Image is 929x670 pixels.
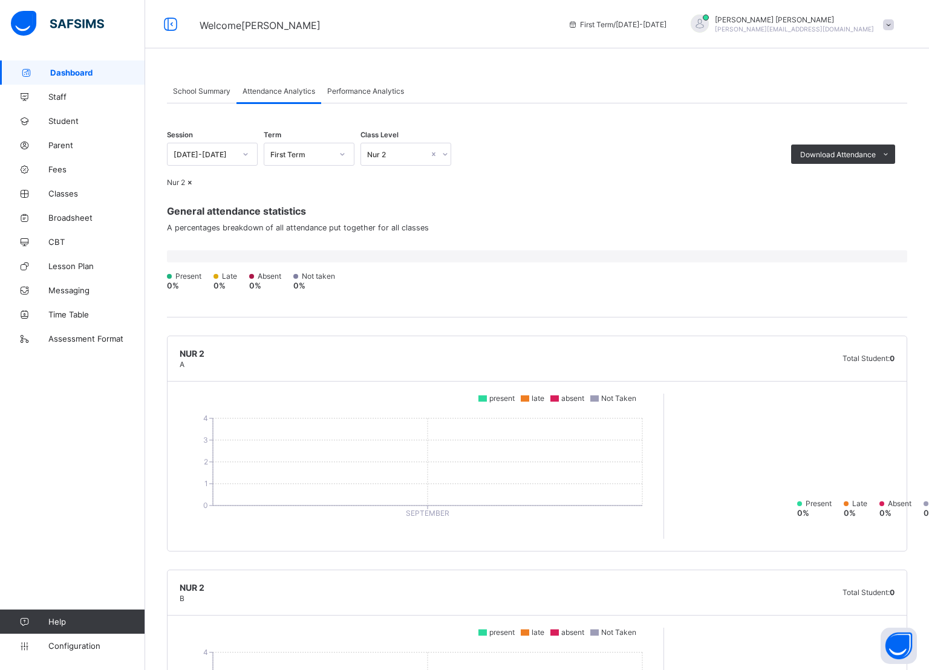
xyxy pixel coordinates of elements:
tspan: SEPTEMBER [406,508,449,517]
span: Messaging [48,285,145,295]
span: Time Table [48,310,145,319]
span: Help [48,617,145,626]
span: Nur 2 [180,582,204,593]
span: late [532,628,544,637]
img: safsims [11,11,104,36]
span: Term [264,131,281,139]
div: Late [214,272,237,281]
span: Nur 2 [167,178,185,187]
span: session/term information [568,20,667,29]
div: 0 % [844,509,867,518]
tspan: 4 [203,413,208,422]
div: First Term [270,150,332,159]
span: 0 [890,588,895,597]
span: A percentages breakdown of all attendance put together for all classes [167,223,907,232]
span: Student [48,116,145,126]
div: 0 % [293,281,335,290]
div: 0 % [249,281,281,290]
div: 0 % [167,281,201,290]
span: 0 [890,354,895,363]
span: Attendance Analytics [243,86,315,96]
div: [DATE]-[DATE] [174,150,235,159]
span: B [180,594,204,603]
span: present [489,628,515,637]
span: A [180,360,204,369]
span: Classes [48,189,145,198]
span: absent [561,394,584,403]
span: late [532,394,544,403]
span: Total Student: [843,354,890,363]
span: Download Attendance [800,150,876,159]
div: 0 % [797,509,832,518]
span: present [489,394,515,403]
span: Assessment Format [48,334,145,343]
tspan: 2 [204,457,208,466]
div: Absent [879,499,911,508]
span: Parent [48,140,145,150]
span: CBT [48,237,145,247]
button: Open asap [881,628,917,664]
span: Fees [48,164,145,174]
tspan: 0 [203,501,208,510]
span: Dashboard [50,68,145,77]
span: Nur 2 [180,348,204,359]
div: Not taken [293,272,335,281]
tspan: 1 [204,479,208,488]
span: Class Level [360,131,399,139]
span: Lesson Plan [48,261,145,271]
span: Welcome [PERSON_NAME] [200,19,321,31]
span: Configuration [48,641,145,651]
span: [PERSON_NAME][EMAIL_ADDRESS][DOMAIN_NAME] [715,25,874,33]
span: Staff [48,92,145,102]
span: [PERSON_NAME] [PERSON_NAME] [715,15,874,24]
span: Session [167,131,193,139]
span: School Summary [173,86,230,96]
span: absent [561,628,584,637]
div: Present [167,272,201,281]
div: 0 % [879,509,911,518]
span: General attendance statistics [167,205,907,217]
span: Total Student: [843,588,890,597]
span: Not Taken [601,628,636,637]
span: Broadsheet [48,213,145,223]
div: Present [797,499,832,508]
span: Not Taken [601,394,636,403]
tspan: 4 [203,647,208,656]
span: Performance Analytics [327,86,404,96]
div: Late [844,499,867,508]
div: Muhammad AsifAhmad [679,15,900,34]
div: Nur 2 [367,150,429,159]
div: 0 % [214,281,237,290]
tspan: 3 [203,435,208,444]
div: Absent [249,272,281,281]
